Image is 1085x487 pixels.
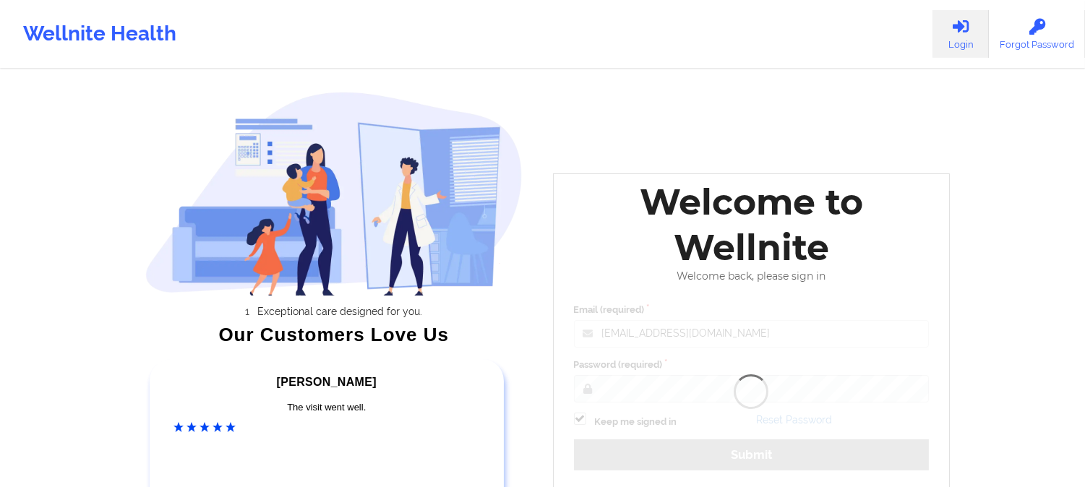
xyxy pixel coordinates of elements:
li: Exceptional care designed for you. [158,306,523,317]
div: The visit went well. [173,400,480,415]
a: Login [932,10,989,58]
img: wellnite-auth-hero_200.c722682e.png [145,91,523,296]
div: Our Customers Love Us [145,327,523,342]
span: [PERSON_NAME] [277,376,377,388]
div: Welcome back, please sign in [564,270,940,283]
a: Forgot Password [989,10,1085,58]
div: Welcome to Wellnite [564,179,940,270]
